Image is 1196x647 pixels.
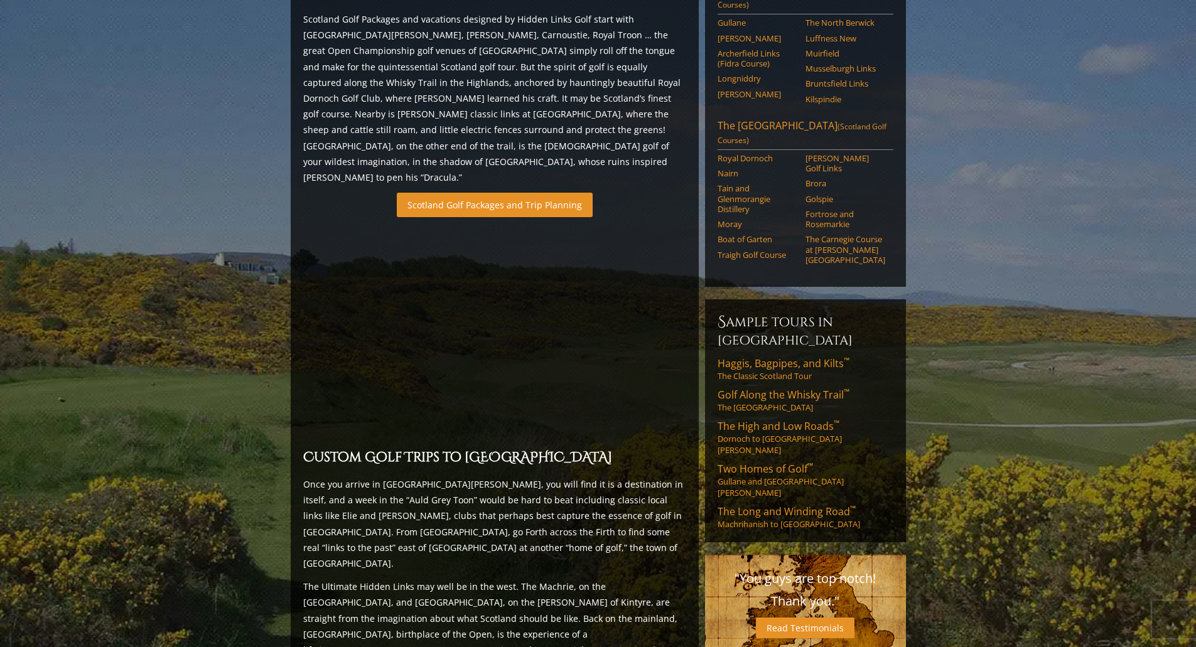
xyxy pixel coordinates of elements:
a: [PERSON_NAME] Golf Links [805,153,885,174]
a: Nairn [718,168,797,178]
sup: ™ [834,418,839,429]
sup: ™ [807,461,813,471]
h2: Custom Golf Trips to [GEOGRAPHIC_DATA] [303,447,686,469]
a: Traigh Golf Course [718,250,797,260]
p: Scotland Golf Packages and vacations designed by Hidden Links Golf start with [GEOGRAPHIC_DATA][P... [303,11,686,185]
a: Read Testimonials [756,618,854,638]
span: Golf Along the Whisky Trail [718,388,849,402]
a: Luffness New [805,33,885,43]
a: Golspie [805,194,885,204]
a: Kilspindie [805,94,885,104]
a: The North Berwick [805,18,885,28]
a: Fortrose and Rosemarkie [805,209,885,230]
span: Haggis, Bagpipes, and Kilts [718,356,849,370]
a: Longniddry [718,73,797,83]
a: [PERSON_NAME] [718,33,797,43]
a: Scotland Golf Packages and Trip Planning [397,193,593,217]
a: Golf Along the Whisky Trail™The [GEOGRAPHIC_DATA] [718,388,893,413]
a: Royal Dornoch [718,153,797,163]
a: Boat of Garten [718,234,797,244]
a: The [GEOGRAPHIC_DATA](Scotland Golf Courses) [718,119,893,150]
a: Haggis, Bagpipes, and Kilts™The Classic Scotland Tour [718,356,893,382]
a: Tain and Glenmorangie Distillery [718,183,797,214]
a: [PERSON_NAME] [718,89,797,99]
a: Moray [718,219,797,229]
p: "You guys are top notch! Thank you." [718,567,893,612]
span: The Long and Winding Road [718,505,856,518]
p: Once you arrive in [GEOGRAPHIC_DATA][PERSON_NAME], you will find it is a destination in itself, a... [303,476,686,571]
span: The High and Low Roads [718,419,839,433]
a: Archerfield Links (Fidra Course) [718,48,797,69]
a: Gullane [718,18,797,28]
a: Two Homes of Golf™Gullane and [GEOGRAPHIC_DATA][PERSON_NAME] [718,462,893,498]
a: Muirfield [805,48,885,58]
sup: ™ [844,387,849,397]
sup: ™ [850,503,856,514]
a: Brora [805,178,885,188]
a: Bruntsfield Links [805,78,885,88]
a: The High and Low Roads™Dornoch to [GEOGRAPHIC_DATA][PERSON_NAME] [718,419,893,456]
sup: ™ [844,355,849,366]
a: The Carnegie Course at [PERSON_NAME][GEOGRAPHIC_DATA] [805,234,885,265]
a: Musselburgh Links [805,63,885,73]
h6: Sample Tours in [GEOGRAPHIC_DATA] [718,312,893,349]
span: (Scotland Golf Courses) [718,121,886,146]
a: The Long and Winding Road™Machrihanish to [GEOGRAPHIC_DATA] [718,505,893,530]
span: Two Homes of Golf [718,462,813,476]
iframe: Sir-Nick-favorite-Open-Rota-Venues [303,225,686,440]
